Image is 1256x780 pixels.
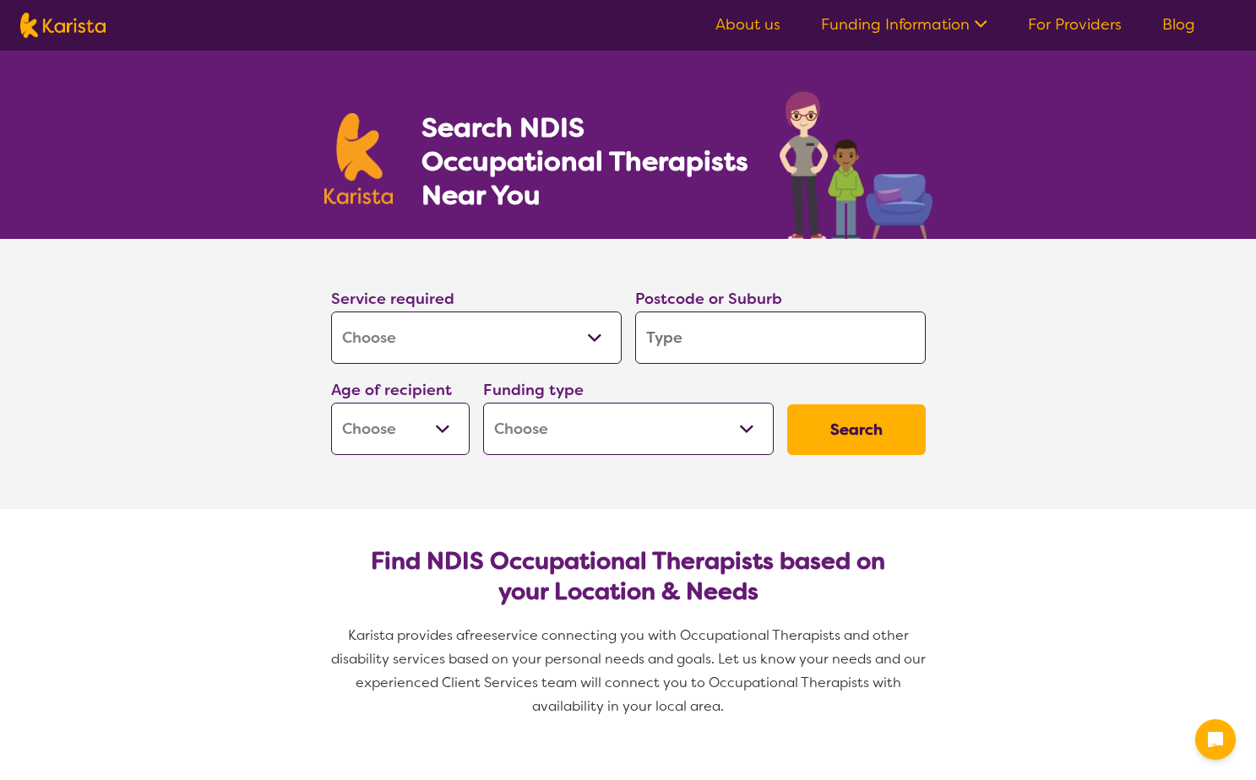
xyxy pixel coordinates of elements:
a: For Providers [1028,14,1122,35]
span: free [465,626,492,644]
input: Type [635,311,926,364]
img: occupational-therapy [780,91,932,239]
a: About us [715,14,780,35]
img: Karista logo [324,113,394,204]
h1: Search NDIS Occupational Therapists Near You [421,111,750,212]
button: Search [787,404,926,455]
h2: Find NDIS Occupational Therapists based on your Location & Needs [345,546,912,607]
span: Karista provides a [348,626,465,644]
label: Age of recipient [331,380,452,400]
a: Blog [1162,14,1195,35]
label: Service required [331,289,454,309]
a: Funding Information [821,14,987,35]
img: Karista logo [20,13,106,38]
label: Postcode or Suburb [635,289,782,309]
span: service connecting you with Occupational Therapists and other disability services based on your p... [331,626,929,715]
label: Funding type [483,380,584,400]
